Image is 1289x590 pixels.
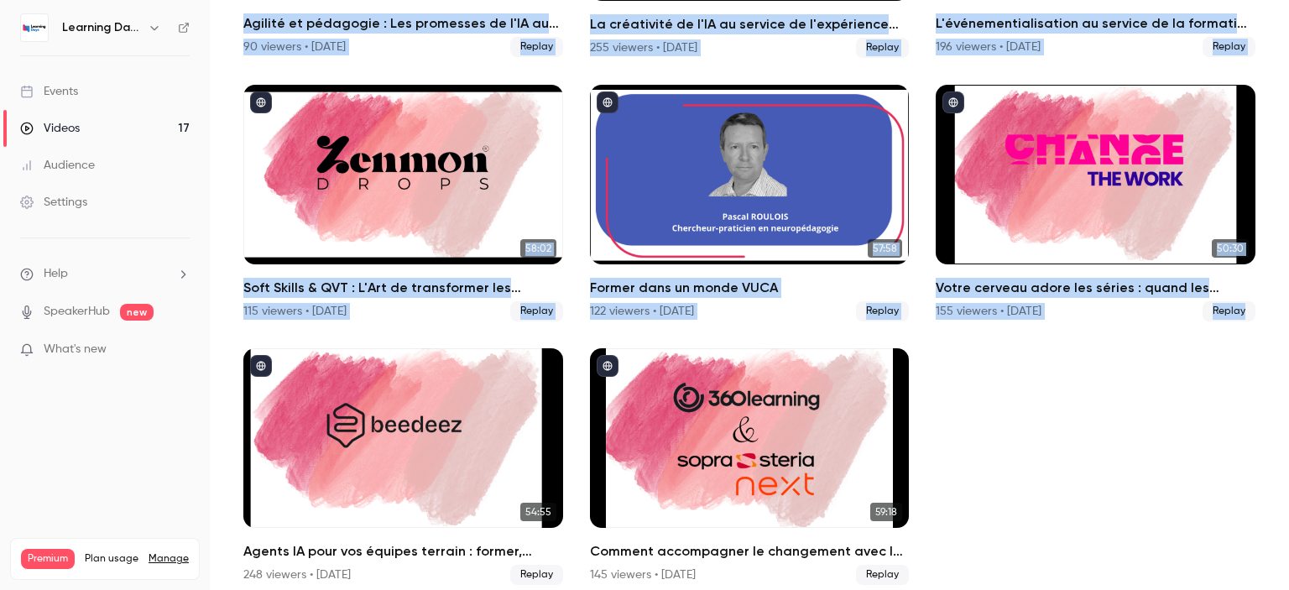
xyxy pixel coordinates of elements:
div: 248 viewers • [DATE] [243,567,351,583]
a: 50:30Votre cerveau adore les séries : quand les neurosciences rencontrent la formation155 viewers... [936,85,1255,321]
img: website_grey.svg [27,44,40,57]
h2: Former dans un monde VUCA [590,278,910,298]
img: tab_keywords_by_traffic_grey.svg [190,97,204,111]
div: 115 viewers • [DATE] [243,303,347,320]
li: Soft Skills & QVT : L'Art de transformer les compétences humaines en levier de bien-être et perfo... [243,85,563,321]
li: Votre cerveau adore les séries : quand les neurosciences rencontrent la formation [936,85,1255,321]
div: 255 viewers • [DATE] [590,39,697,56]
span: What's new [44,341,107,358]
a: SpeakerHub [44,303,110,321]
span: 57:58 [868,239,902,258]
span: 59:18 [870,503,902,521]
a: 54:55Agents IA pour vos équipes terrain : former, accompagner et transformer l’expérience apprena... [243,348,563,585]
div: v 4.0.25 [47,27,82,40]
button: published [250,91,272,113]
h2: Soft Skills & QVT : L'Art de transformer les compétences humaines en levier de bien-être et perfo... [243,278,563,298]
img: logo_orange.svg [27,27,40,40]
a: 57:58Former dans un monde VUCA122 viewers • [DATE]Replay [590,85,910,321]
button: published [597,355,618,377]
button: published [250,355,272,377]
span: Replay [1203,37,1255,57]
span: Help [44,265,68,283]
img: Learning Days [21,14,48,41]
li: Former dans un monde VUCA [590,85,910,321]
h6: Learning Days [62,19,141,36]
span: 58:02 [520,239,556,258]
span: Replay [510,37,563,57]
button: published [597,91,618,113]
li: Agents IA pour vos équipes terrain : former, accompagner et transformer l’expérience apprenant [243,348,563,585]
h2: La créativité de l'IA au service de l'expérience apprenante. [590,14,910,34]
span: Premium [21,549,75,569]
span: Replay [856,565,909,585]
span: Replay [856,38,909,58]
a: 58:02Soft Skills & QVT : L'Art de transformer les compétences humaines en levier de bien-être et ... [243,85,563,321]
div: Videos [20,120,80,137]
div: Domaine: [DOMAIN_NAME] [44,44,190,57]
span: 54:55 [520,503,556,521]
h2: Votre cerveau adore les séries : quand les neurosciences rencontrent la formation [936,278,1255,298]
li: help-dropdown-opener [20,265,190,283]
div: 196 viewers • [DATE] [936,39,1041,55]
div: Audience [20,157,95,174]
a: 59:18Comment accompagner le changement avec le skills-based learning ?145 viewers • [DATE]Replay [590,348,910,585]
a: Manage [149,552,189,566]
h2: Comment accompagner le changement avec le skills-based learning ? [590,541,910,561]
div: Settings [20,194,87,211]
span: Plan usage [85,552,138,566]
h2: Agents IA pour vos équipes terrain : former, accompagner et transformer l’expérience apprenant [243,541,563,561]
span: 50:30 [1212,239,1249,258]
div: 145 viewers • [DATE] [590,567,696,583]
span: new [120,304,154,321]
span: Replay [510,565,563,585]
span: Replay [510,301,563,321]
div: Mots-clés [209,99,257,110]
span: Replay [856,301,909,321]
div: Domaine [86,99,129,110]
span: Replay [1203,301,1255,321]
img: tab_domain_overview_orange.svg [68,97,81,111]
div: 155 viewers • [DATE] [936,303,1041,320]
li: Comment accompagner le changement avec le skills-based learning ? [590,348,910,585]
h2: Agilité et pédagogie : Les promesses de l'IA au service de l'expérience apprenante sont-elles ten... [243,13,563,34]
div: 90 viewers • [DATE] [243,39,346,55]
h2: L'événementialisation au service de la formation : engagez vos apprenants tout au long de l’année [936,13,1255,34]
button: published [942,91,964,113]
div: Events [20,83,78,100]
div: 122 viewers • [DATE] [590,303,694,320]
